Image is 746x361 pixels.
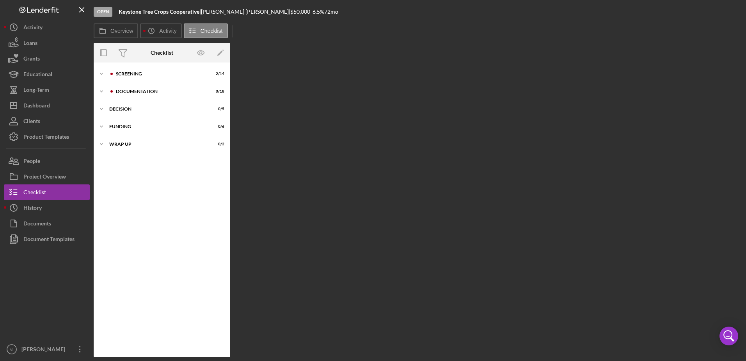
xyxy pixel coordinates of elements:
[184,23,228,38] button: Checklist
[10,347,13,352] text: VI
[4,200,90,216] button: History
[94,7,112,17] div: Open
[109,124,205,129] div: Funding
[313,9,324,15] div: 6.5 %
[140,23,181,38] button: Activity
[116,89,205,94] div: Documentation
[4,51,90,66] button: Grants
[4,169,90,184] button: Project Overview
[116,71,205,76] div: Screening
[4,153,90,169] button: People
[23,35,37,53] div: Loans
[719,327,738,345] div: Open Intercom Messenger
[23,51,40,68] div: Grants
[23,20,43,37] div: Activity
[94,23,138,38] button: Overview
[210,89,224,94] div: 0 / 18
[4,129,90,145] button: Product Templates
[151,50,173,56] div: Checklist
[324,9,338,15] div: 72 mo
[23,113,40,131] div: Clients
[210,124,224,129] div: 0 / 6
[20,341,70,359] div: [PERSON_NAME]
[110,28,133,34] label: Overview
[4,66,90,82] button: Educational
[210,107,224,111] div: 0 / 5
[119,8,199,15] b: Keystone Tree Crops Cooperative
[4,113,90,129] button: Clients
[4,82,90,98] button: Long-Term
[290,8,310,15] span: $50,000
[4,216,90,231] button: Documents
[109,107,205,111] div: Decision
[210,142,224,147] div: 0 / 2
[210,71,224,76] div: 2 / 14
[23,231,75,249] div: Document Templates
[23,129,69,147] div: Product Templates
[23,184,46,202] div: Checklist
[201,9,290,15] div: [PERSON_NAME] [PERSON_NAME] |
[4,35,90,51] button: Loans
[4,20,90,35] button: Activity
[201,28,223,34] label: Checklist
[109,142,205,147] div: Wrap up
[23,169,66,186] div: Project Overview
[23,66,52,84] div: Educational
[159,28,176,34] label: Activity
[23,98,50,115] div: Dashboard
[23,216,51,233] div: Documents
[4,231,90,247] button: Document Templates
[23,82,49,100] div: Long-Term
[119,9,201,15] div: |
[23,153,40,171] div: People
[23,200,42,218] div: History
[4,341,90,357] button: VI[PERSON_NAME]
[4,184,90,200] button: Checklist
[4,98,90,113] button: Dashboard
